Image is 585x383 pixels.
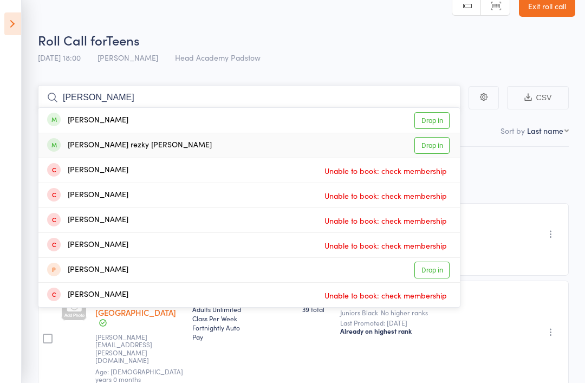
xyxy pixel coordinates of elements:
div: [PERSON_NAME] [47,264,128,276]
div: Last name [527,125,563,136]
div: [PERSON_NAME] [47,164,128,177]
small: Last Promoted: [DATE] [340,319,482,327]
div: [PERSON_NAME] [47,214,128,226]
a: Drop in [414,137,450,154]
small: bartolo.stafford@gmail.com [95,333,166,365]
div: Juniors Black [340,309,482,316]
div: Already on highest rank [340,327,482,335]
span: Unable to book: check membership [322,287,450,303]
span: [PERSON_NAME] [97,52,158,63]
div: Juniors/ Teens/ Adults Unlimited Class Per Week Fortnightly Auto Pay [192,295,252,341]
input: Search by name [38,85,460,110]
div: [PERSON_NAME] [47,114,128,127]
span: Unable to book: check membership [322,212,450,229]
span: Teens [106,31,140,49]
div: [PERSON_NAME] [47,289,128,301]
span: Head Academy Padstow [175,52,261,63]
span: [DATE] 18:00 [38,52,81,63]
button: CSV [507,86,569,109]
span: Unable to book: check membership [322,237,450,254]
label: Sort by [500,125,525,136]
span: Unable to book: check membership [322,187,450,204]
a: Drop in [414,262,450,278]
a: Drop in [414,112,450,129]
div: [PERSON_NAME] rezky [PERSON_NAME] [47,139,212,152]
span: No higher ranks [381,308,428,317]
span: Unable to book: check membership [322,163,450,179]
div: [PERSON_NAME] [47,189,128,202]
span: Roll Call for [38,31,106,49]
span: 39 total [302,304,331,314]
div: [PERSON_NAME] [47,239,128,251]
